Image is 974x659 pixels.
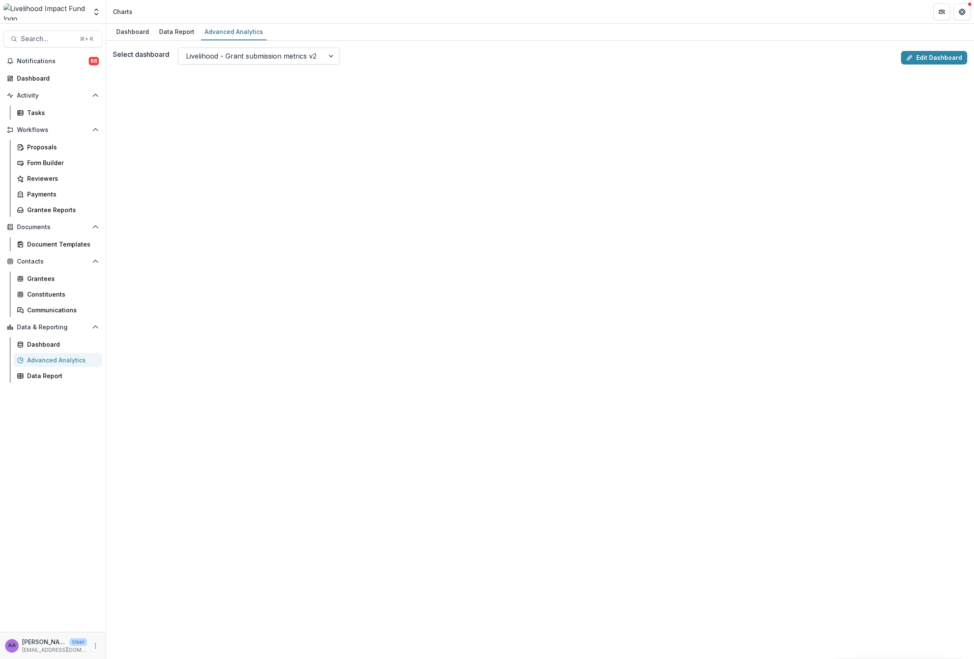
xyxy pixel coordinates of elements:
a: Dashboard [14,337,102,351]
span: 66 [89,57,99,65]
div: Grantee Reports [27,205,95,214]
div: Dashboard [113,25,152,38]
div: Data Report [156,25,198,38]
a: Dashboard [3,71,102,85]
span: Workflows [17,126,89,134]
label: Select dashboard [113,49,169,59]
button: Partners [933,3,950,20]
a: Data Report [14,369,102,383]
a: Form Builder [14,156,102,170]
div: Dashboard [27,340,95,349]
button: Open Documents [3,220,102,234]
a: Dashboard [113,24,152,40]
span: Documents [17,224,89,231]
a: Edit Dashboard [901,51,967,64]
button: Open Workflows [3,123,102,137]
button: Notifications66 [3,54,102,68]
img: Livelihood Impact Fund logo [3,3,87,20]
a: Grantees [14,272,102,286]
button: Open Contacts [3,255,102,268]
div: Communications [27,306,95,314]
div: Proposals [27,143,95,151]
div: Data Report [27,371,95,380]
a: Grantee Reports [14,203,102,217]
div: Charts [113,7,132,16]
a: Data Report [156,24,198,40]
div: Document Templates [27,240,95,249]
a: Advanced Analytics [201,24,267,40]
div: Constituents [27,290,95,299]
div: Tasks [27,108,95,117]
a: Constituents [14,287,102,301]
div: Advanced Analytics [201,25,267,38]
a: Advanced Analytics [14,353,102,367]
span: Data & Reporting [17,324,89,331]
a: Document Templates [14,237,102,251]
span: Notifications [17,58,89,65]
a: Communications [14,303,102,317]
div: Payments [27,190,95,199]
a: Payments [14,187,102,201]
button: Open Activity [3,89,102,102]
div: Aude Anquetil [8,643,16,648]
button: Open Data & Reporting [3,320,102,334]
button: More [90,641,101,651]
span: Search... [21,35,75,43]
div: Form Builder [27,158,95,167]
span: Activity [17,92,89,99]
div: Advanced Analytics [27,356,95,365]
button: Open entity switcher [90,3,102,20]
div: Reviewers [27,174,95,183]
div: Grantees [27,274,95,283]
div: Dashboard [17,74,95,83]
a: Proposals [14,140,102,154]
span: Contacts [17,258,89,265]
p: [EMAIL_ADDRESS][DOMAIN_NAME] [22,646,87,654]
p: [PERSON_NAME] [22,637,66,646]
a: Reviewers [14,171,102,185]
button: Get Help [954,3,971,20]
div: ⌘ + K [78,34,95,44]
button: Search... [3,31,102,48]
p: User [70,638,87,646]
nav: breadcrumb [109,6,136,18]
a: Tasks [14,106,102,120]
